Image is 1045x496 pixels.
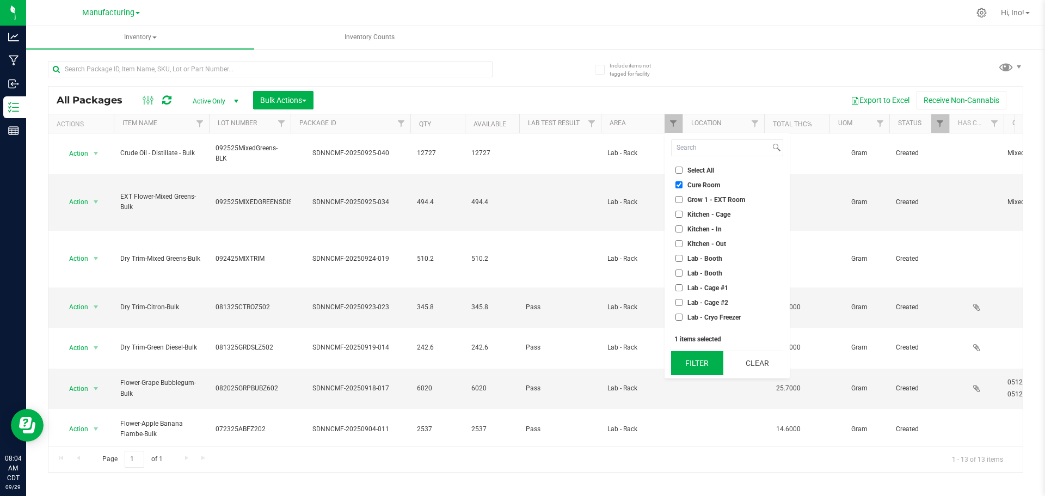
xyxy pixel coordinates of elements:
span: Lab - Booth [687,255,722,262]
span: Hi, Ino! [1001,8,1024,17]
div: Manage settings [975,8,988,18]
a: Filter [931,114,949,133]
inline-svg: Inbound [8,78,19,89]
span: Cure Room [687,182,720,188]
button: Clear [731,351,783,375]
a: Location [691,119,722,127]
span: Lab - Rack [607,302,676,313]
a: Filter [986,114,1004,133]
span: 510.2 [417,254,458,264]
span: Lab - Rack [607,424,676,434]
span: Gram [836,197,883,207]
div: SDNNCMF-20250904-011 [289,424,412,434]
a: Lot Number [218,119,257,127]
span: Flower-Grape Bubblegum-Bulk [120,378,202,399]
p: 08:04 AM CDT [5,454,21,483]
span: 092525MixedGreens-BLK [216,143,284,164]
span: Gram [836,148,883,158]
div: 1 items selected [674,335,780,343]
span: Action [59,340,89,356]
span: Pass [526,302,594,313]
div: Actions [57,120,109,128]
span: Kitchen - Out [687,241,726,247]
a: Qty [419,120,431,128]
span: Gram [836,424,883,434]
span: Action [59,146,89,161]
span: 092525MIXEDGREENSDISP [216,197,297,207]
a: Filter [392,114,410,133]
input: Search Package ID, Item Name, SKU, Lot or Part Number... [48,61,493,77]
span: Gram [836,254,883,264]
a: Inventory [26,26,254,49]
input: Search [672,140,770,156]
span: 12727 [417,148,458,158]
span: select [89,299,103,315]
span: Page of 1 [93,451,171,468]
div: SDNNCMF-20250923-023 [289,302,412,313]
span: All Packages [57,94,133,106]
span: select [89,381,103,396]
button: Export to Excel [844,91,917,109]
a: Inventory Counts [255,26,483,49]
span: Created [896,302,943,313]
span: Created [896,383,943,394]
span: Gram [836,383,883,394]
div: SDNNCMF-20250918-017 [289,383,412,394]
span: 081325GRDSLZ502 [216,342,284,353]
span: select [89,146,103,161]
inline-svg: Inventory [8,102,19,113]
input: Kitchen - Cage [675,211,683,218]
span: Include items not tagged for facility [610,62,664,78]
span: 2537 [417,424,458,434]
span: Dry Trim-Citron-Bulk [120,302,202,313]
span: 072325ABFZ202 [216,424,284,434]
span: 242.6 [417,342,458,353]
a: Package ID [299,119,336,127]
span: Action [59,194,89,210]
span: Created [896,197,943,207]
span: 494.4 [471,197,513,207]
a: Filter [583,114,601,133]
span: Flower-Apple Banana Flambe-Bulk [120,419,202,439]
span: Manufacturing [82,8,134,17]
a: Total THC% [773,120,812,128]
span: Lab - Booth [687,270,722,277]
div: SDNNCMF-20250924-019 [289,254,412,264]
span: Lab - Rack [607,254,676,264]
input: Lab - Cryo Freezer [675,314,683,321]
span: Dry Trim-Mixed Greens-Bulk [120,254,202,264]
span: select [89,421,103,437]
span: Pass [526,424,594,434]
inline-svg: Manufacturing [8,55,19,66]
span: 12727 [471,148,513,158]
button: Bulk Actions [253,91,313,109]
span: 092425MIXTRIM [216,254,284,264]
span: 6020 [417,383,458,394]
span: 14.6000 [771,421,806,437]
span: 25.7000 [771,381,806,396]
span: Gram [836,302,883,313]
input: Lab - Booth [675,255,683,262]
span: Lab - Cryo Freezer [687,314,741,321]
input: Lab - Booth [675,270,683,277]
span: 2537 [471,424,513,434]
span: Grow 1 - EXT Room [687,197,745,203]
span: EXT Flower-Mixed Greens-Bulk [120,192,202,212]
span: select [89,340,103,356]
span: Pass [526,342,594,353]
iframe: Resource center [11,409,44,442]
div: SDNNCMF-20250925-034 [289,197,412,207]
span: Lab - Rack [607,383,676,394]
span: select [89,251,103,266]
span: Lab - Rack [607,342,676,353]
span: Created [896,342,943,353]
input: Lab - Cage #2 [675,299,683,306]
p: 09/29 [5,483,21,491]
a: Lab Test Result [528,119,580,127]
div: SDNNCMF-20250919-014 [289,342,412,353]
span: 6020 [471,383,513,394]
input: Kitchen - In [675,225,683,232]
input: Kitchen - Out [675,240,683,247]
input: 1 [125,451,144,468]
